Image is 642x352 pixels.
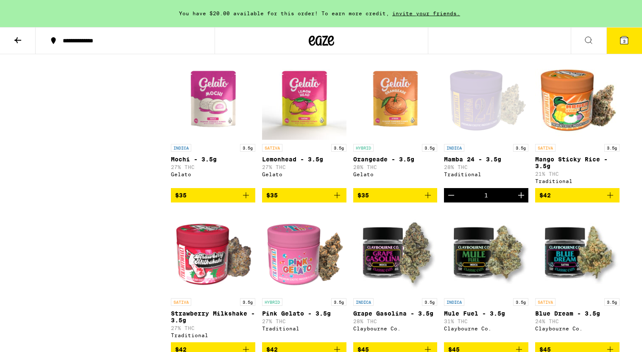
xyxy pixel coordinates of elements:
p: Strawberry Milkshake - 3.5g [171,310,255,324]
a: Open page for Pink Gelato - 3.5g from Traditional [262,209,346,342]
span: invite your friends. [389,11,463,16]
a: Open page for Grape Gasolina - 3.5g from Claybourne Co. [353,209,438,342]
p: 28% THC [353,319,438,324]
img: Claybourne Co. - Mule Fuel - 3.5g [444,209,528,294]
p: HYBRID [262,298,282,306]
p: 3.5g [604,298,620,306]
p: 24% THC [535,319,620,324]
p: Mamba 24 - 3.5g [444,156,528,163]
p: 27% THC [262,319,346,324]
p: 27% THC [171,325,255,331]
img: Claybourne Co. - Blue Dream - 3.5g [535,209,620,294]
p: 28% THC [444,164,528,170]
button: 3 [606,28,642,54]
p: Pink Gelato - 3.5g [262,310,346,317]
a: Open page for Blue Dream - 3.5g from Claybourne Co. [535,209,620,342]
button: Decrement [444,188,458,202]
p: SATIVA [535,144,555,152]
a: Open page for Mamba 24 - 3.5g from Traditional [444,55,528,188]
div: Traditional [535,178,620,184]
img: Traditional - Strawberry Milkshake - 3.5g [171,209,255,294]
p: 31% THC [444,319,528,324]
p: 3.5g [331,144,346,152]
p: 3.5g [604,144,620,152]
p: 3.5g [513,298,528,306]
p: Blue Dream - 3.5g [535,310,620,317]
button: Add to bag [535,188,620,202]
p: 27% THC [171,164,255,170]
p: INDICA [353,298,374,306]
p: INDICA [444,298,464,306]
button: Increment [514,188,528,202]
p: 3.5g [513,144,528,152]
div: Claybourne Co. [444,326,528,331]
div: Traditional [171,333,255,338]
p: SATIVA [535,298,555,306]
button: Add to bag [171,188,255,202]
p: 3.5g [240,144,255,152]
img: Traditional - Pink Gelato - 3.5g [262,209,346,294]
a: Open page for Strawberry Milkshake - 3.5g from Traditional [171,209,255,342]
div: Claybourne Co. [535,326,620,331]
div: Claybourne Co. [353,326,438,331]
p: 3.5g [331,298,346,306]
p: SATIVA [262,144,282,152]
button: Add to bag [262,188,346,202]
div: Gelato [171,172,255,177]
div: 1 [484,192,488,199]
p: HYBRID [353,144,374,152]
p: Orangeade - 3.5g [353,156,438,163]
p: 3.5g [422,144,437,152]
img: Gelato - Orangeade - 3.5g [353,55,438,140]
span: You have $20.00 available for this order! To earn more credit, [179,11,389,16]
span: $35 [357,192,369,199]
p: 3.5g [422,298,437,306]
p: 3.5g [240,298,255,306]
span: $35 [175,192,187,199]
img: Gelato - Lemonhead - 3.5g [262,55,346,140]
p: 27% THC [262,164,346,170]
div: Gelato [262,172,346,177]
p: SATIVA [171,298,191,306]
a: Open page for Mule Fuel - 3.5g from Claybourne Co. [444,209,528,342]
a: Open page for Mango Sticky Rice - 3.5g from Traditional [535,55,620,188]
p: Mule Fuel - 3.5g [444,310,528,317]
p: Lemonhead - 3.5g [262,156,346,163]
p: INDICA [444,144,464,152]
p: 21% THC [535,171,620,177]
img: Traditional - Mango Sticky Rice - 3.5g [535,55,620,140]
p: Mochi - 3.5g [171,156,255,163]
span: 3 [623,39,625,44]
p: Mango Sticky Rice - 3.5g [535,156,620,169]
p: INDICA [171,144,191,152]
button: Add to bag [353,188,438,202]
a: Open page for Lemonhead - 3.5g from Gelato [262,55,346,188]
span: $42 [539,192,551,199]
p: Grape Gasolina - 3.5g [353,310,438,317]
span: $35 [266,192,278,199]
div: Traditional [444,172,528,177]
div: Gelato [353,172,438,177]
span: Hi. Need any help? [5,6,61,13]
img: Gelato - Mochi - 3.5g [171,55,255,140]
a: Open page for Orangeade - 3.5g from Gelato [353,55,438,188]
p: 28% THC [353,164,438,170]
a: Open page for Mochi - 3.5g from Gelato [171,55,255,188]
div: Traditional [262,326,346,331]
img: Claybourne Co. - Grape Gasolina - 3.5g [353,209,438,294]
